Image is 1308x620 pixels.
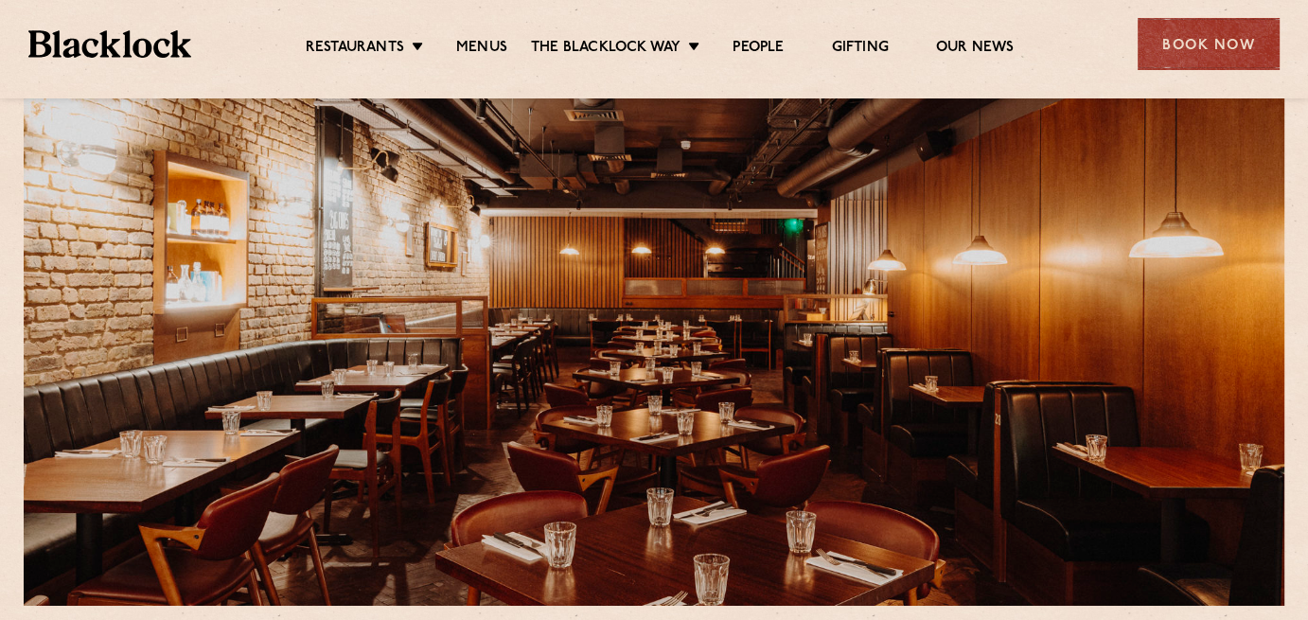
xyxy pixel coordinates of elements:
[456,39,507,60] a: Menus
[733,39,784,60] a: People
[1138,18,1280,70] div: Book Now
[832,39,889,60] a: Gifting
[306,39,404,60] a: Restaurants
[936,39,1015,60] a: Our News
[531,39,681,60] a: The Blacklock Way
[28,30,191,58] img: BL_Textured_Logo-footer-cropped.svg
